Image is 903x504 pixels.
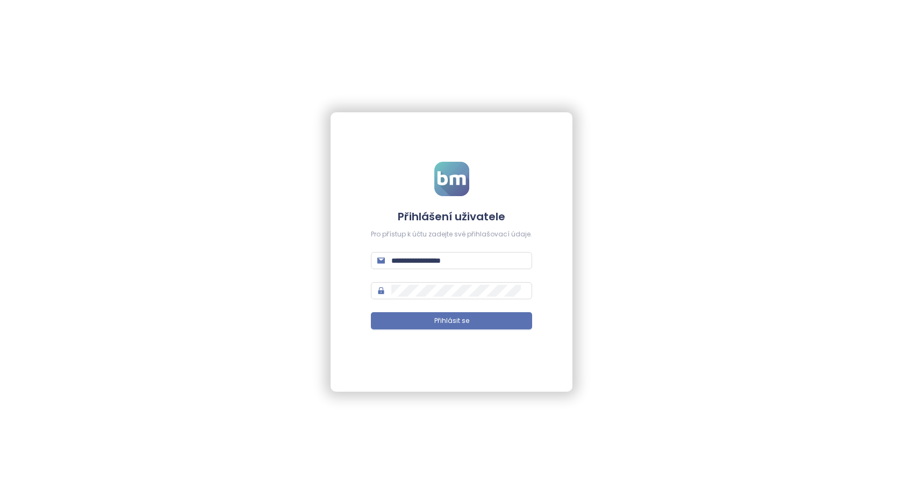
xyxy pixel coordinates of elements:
[377,287,385,294] span: lock
[371,229,532,240] div: Pro přístup k účtu zadejte své přihlašovací údaje.
[371,209,532,224] h4: Přihlášení uživatele
[434,316,469,326] span: Přihlásit se
[371,312,532,329] button: Přihlásit se
[434,162,469,196] img: logo
[377,257,385,264] span: mail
